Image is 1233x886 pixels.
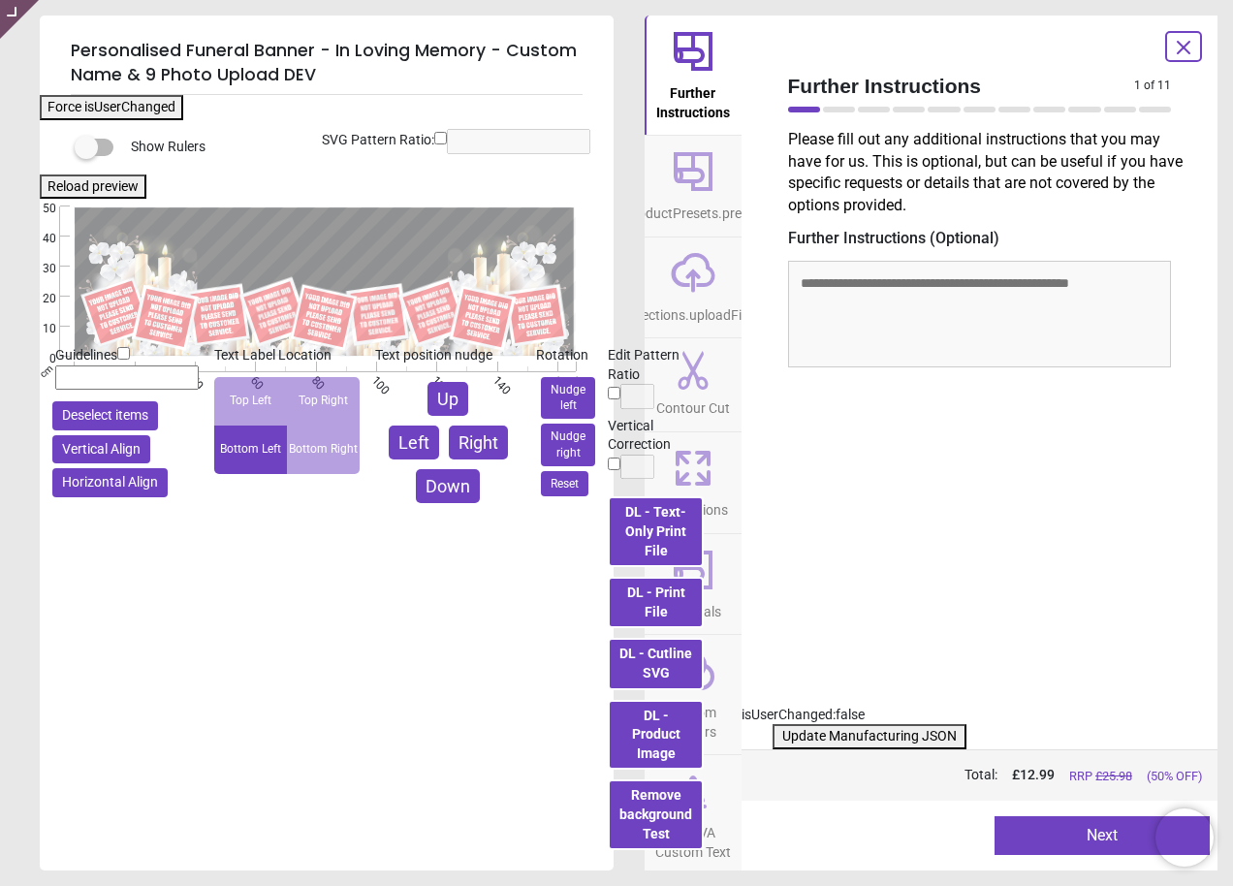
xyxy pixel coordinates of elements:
button: DL - Print File [608,577,704,628]
button: DL - Text-Only Print File [608,496,704,567]
button: Horizontal Align [52,468,168,497]
button: Force isUserChanged [40,95,183,120]
span: 1 of 11 [1134,78,1171,94]
span: RRP [1069,768,1132,785]
button: Vertical Align [52,435,150,464]
button: Further Instructions [645,16,742,135]
button: Right [449,426,508,459]
label: Further Instructions (Optional) [788,228,1172,249]
button: Remove background Test [608,779,704,850]
span: 20 [19,291,56,307]
button: Left [389,426,439,459]
div: Total: [786,766,1203,785]
button: Reload preview [40,174,146,200]
button: productPresets.preset [645,136,742,237]
span: (50% OFF) [1147,768,1202,785]
span: Further Instructions [788,72,1135,100]
span: Further Instructions [647,75,740,122]
label: Edit Pattern Ratio [608,346,713,384]
button: Update Manufacturing JSON [773,724,966,749]
span: cm [38,363,55,380]
span: 10 [19,321,56,337]
button: DL - Product Image [608,700,704,771]
p: Please fill out any additional instructions that you may have for us. This is optional, but can b... [788,129,1187,216]
div: Rotation [536,346,600,365]
button: Next [995,816,1210,855]
div: Bottom Right [287,426,360,474]
label: Vertical Correction [608,417,713,455]
button: Up [427,382,468,416]
span: 12.99 [1020,767,1055,782]
div: Text Label Location [214,346,360,365]
div: Top Left [214,377,287,426]
span: £ 25.98 [1095,769,1132,783]
span: 30 [19,261,56,277]
iframe: Brevo live chat [1155,808,1214,867]
button: Deselect items [52,401,158,430]
button: sections.uploadFile [645,237,742,338]
button: Down [416,469,480,503]
span: £ [1012,766,1055,785]
div: isUserChanged: false [742,706,1218,725]
span: Guidelines [55,347,117,363]
span: 0 [19,351,56,367]
span: 40 [19,231,56,247]
button: Nudge right [541,424,595,466]
button: Reset [541,471,588,497]
div: Bottom Left [214,426,287,474]
div: Text position nudge [375,346,521,365]
div: Show Rulers [86,136,614,159]
span: 50 [19,201,56,217]
button: Nudge left [541,377,595,420]
button: DL - Cutline SVG [608,638,704,689]
h5: Personalised Funeral Banner - In Loving Memory - Custom Name & 9 Photo Upload DEV [71,31,583,95]
div: Top Right [287,377,360,426]
span: productPresets.preset [625,195,760,224]
label: SVG Pattern Ratio: [322,131,434,150]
